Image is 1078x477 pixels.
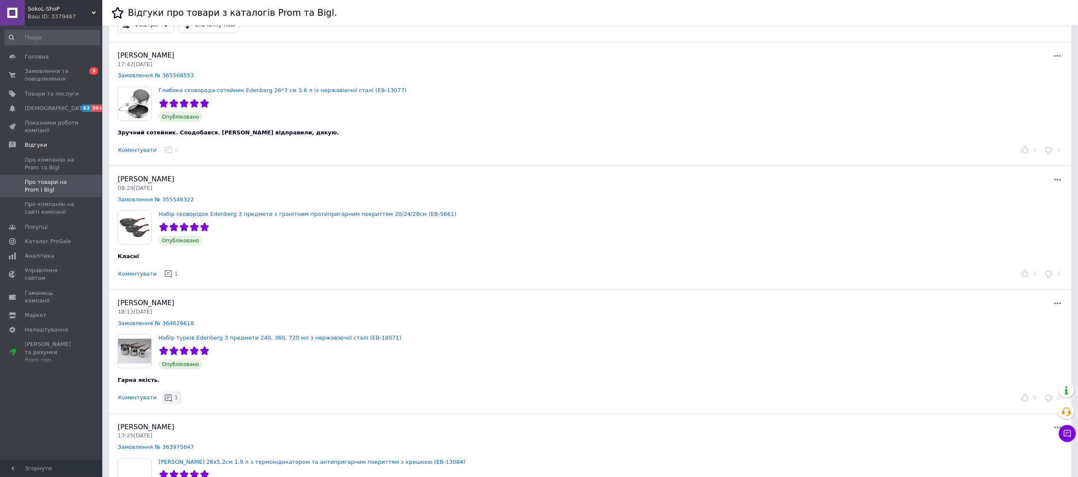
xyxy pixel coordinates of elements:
[25,156,79,172] span: Про компанію на Prom та Bigl
[25,141,47,149] span: Відгуки
[28,13,102,20] div: Ваш ID: 3379467
[174,394,178,401] span: 1
[159,459,465,465] a: [PERSON_NAME] 26х5.2см 1.9 л з термоіндикатором та антипригарним покриттям з кришкою (EB-13084)
[159,211,457,217] a: Набір сковорідок Edenberg 3 предмети з гранітним протипригарним покриттям 20/24/28см (EB-5661)
[25,201,79,216] span: Про компанію на сайті компанії
[25,53,49,61] span: Головна
[162,391,182,404] button: 1
[118,253,139,259] span: Класні
[25,119,79,134] span: Показники роботи компанії
[118,51,174,59] span: [PERSON_NAME]
[118,432,152,439] span: 13:25[DATE]
[118,129,339,136] span: Зручний сотейник. Сподобався. [PERSON_NAME] відправили, дякую.
[118,87,151,120] img: Глибока сковорода-сотейник Edenberg 26*7 см 3.6 л із нержавіючої сталі (EB-13077)
[90,67,98,75] span: 3
[162,268,182,281] button: 1
[25,67,79,83] span: Замовлення та повідомлення
[118,196,194,203] a: Замовлення № 355546322
[159,112,202,122] span: Опубліковано
[25,105,88,112] span: [DEMOGRAPHIC_DATA]
[28,5,92,13] span: SokoL-ShoP
[118,320,194,326] a: Замовлення № 364626618
[118,270,157,279] button: Коментувати
[25,326,68,334] span: Налаштування
[25,238,71,245] span: Каталог ProSale
[25,289,79,305] span: Гаманець компанії
[118,299,174,307] span: [PERSON_NAME]
[25,178,79,194] span: Про товари на Prom і Bigl
[174,270,178,277] span: 1
[159,334,402,341] a: Набір турків Edenberg 3 предмети 240, 360, 720 мл з нержавіючої сталі (EB-18071)
[118,72,194,79] a: Замовлення № 365568553
[159,236,202,246] span: Опубліковано
[91,105,105,112] span: 99+
[25,340,79,364] span: [PERSON_NAME] та рахунки
[159,87,407,93] a: Глибока сковорода-сотейник Edenberg 26*7 см 3.6 л із нержавіючої сталі (EB-13077)
[25,267,79,282] span: Управління сайтом
[81,105,91,112] span: 63
[25,311,46,319] span: Маркет
[25,356,79,364] div: Prom топ
[118,308,152,315] span: 18:13[DATE]
[4,30,100,45] input: Пошук
[128,8,337,18] h1: Відгуки про товари з каталогів Prom та Bigl.
[118,211,151,244] img: Набір сковорідок Edenberg 3 предмети з гранітним протипригарним покриттям 20/24/28см (EB-5661)
[25,223,48,231] span: Покупці
[118,423,174,431] span: [PERSON_NAME]
[118,146,157,155] button: Коментувати
[118,334,151,368] img: Набір турків Edenberg 3 предмети 240, 360, 720 мл з нержавіючої сталі (EB-18071)
[118,61,152,67] span: 17:42[DATE]
[118,444,194,450] a: Замовлення № 363975647
[118,393,157,402] button: Коментувати
[118,185,152,191] span: 09:29[DATE]
[25,252,54,260] span: Аналітика
[1059,425,1076,442] button: Чат з покупцем
[159,359,202,369] span: Опубліковано
[118,377,160,383] span: Гарна якість.
[118,175,174,183] span: [PERSON_NAME]
[25,90,79,98] span: Товари та послуги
